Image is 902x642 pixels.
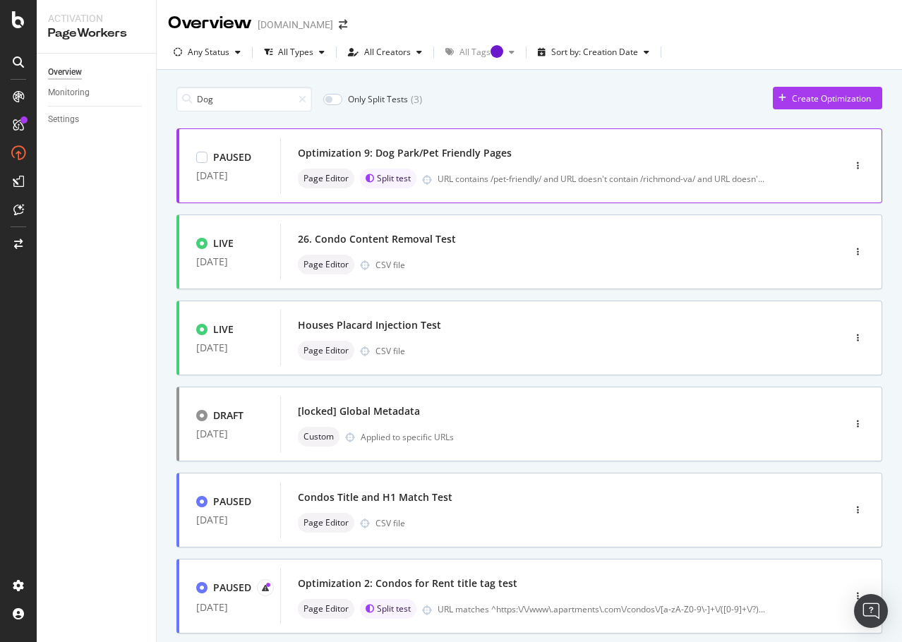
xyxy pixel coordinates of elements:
[364,48,411,56] div: All Creators
[213,236,234,250] div: LIVE
[459,48,503,56] div: All Tags
[342,41,428,63] button: All Creators
[48,112,79,127] div: Settings
[196,170,263,181] div: [DATE]
[298,169,354,188] div: neutral label
[303,346,349,355] span: Page Editor
[377,605,411,613] span: Split test
[298,255,354,274] div: neutral label
[48,65,146,80] a: Overview
[377,174,411,183] span: Split test
[375,345,405,357] div: CSV file
[360,169,416,188] div: brand label
[48,25,145,42] div: PageWorkers
[213,150,251,164] div: PAUSED
[48,11,145,25] div: Activation
[213,495,251,509] div: PAUSED
[303,519,349,527] span: Page Editor
[438,603,765,615] div: URL matches ^https:\/\/www\.apartments\.com\/condos\/[a-zA-Z0-9\-]+\/([0-9]+\/?)
[773,87,882,109] button: Create Optimization
[298,490,452,504] div: Condos Title and H1 Match Test
[196,342,263,353] div: [DATE]
[491,45,503,58] div: Tooltip anchor
[196,428,263,440] div: [DATE]
[298,232,456,246] div: 26. Condo Content Removal Test
[168,11,252,35] div: Overview
[278,48,313,56] div: All Types
[348,93,408,105] div: Only Split Tests
[375,259,405,271] div: CSV file
[196,514,263,526] div: [DATE]
[196,602,263,613] div: [DATE]
[196,256,263,267] div: [DATE]
[298,599,354,619] div: neutral label
[854,594,888,628] div: Open Intercom Messenger
[360,599,416,619] div: brand label
[188,48,229,56] div: Any Status
[303,174,349,183] span: Page Editor
[298,513,354,533] div: neutral label
[298,404,420,418] div: [locked] Global Metadata
[213,581,251,595] div: PAUSED
[758,173,764,185] span: ...
[759,603,765,615] span: ...
[213,408,243,423] div: DRAFT
[298,318,441,332] div: Houses Placard Injection Test
[48,65,82,80] div: Overview
[298,427,339,447] div: neutral label
[298,341,354,361] div: neutral label
[440,41,520,63] button: All TagsTooltip anchor
[303,605,349,613] span: Page Editor
[298,576,517,590] div: Optimization 2: Condos for Rent title tag test
[176,87,312,111] input: Search an Optimization
[298,146,512,160] div: Optimization 9: Dog Park/Pet Friendly Pages
[48,85,146,100] a: Monitoring
[339,20,347,30] div: arrow-right-arrow-left
[303,260,349,269] span: Page Editor
[168,41,246,63] button: Any Status
[792,92,871,104] div: Create Optimization
[303,432,334,441] span: Custom
[438,173,764,185] div: URL contains /pet-friendly/ and URL doesn't contain /richmond-va/ and URL doesn'
[532,41,655,63] button: Sort by: Creation Date
[411,92,422,107] div: ( 3 )
[213,322,234,337] div: LIVE
[48,112,146,127] a: Settings
[48,85,90,100] div: Monitoring
[361,431,454,443] div: Applied to specific URLs
[258,18,333,32] div: [DOMAIN_NAME]
[258,41,330,63] button: All Types
[375,517,405,529] div: CSV file
[551,48,638,56] div: Sort by: Creation Date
